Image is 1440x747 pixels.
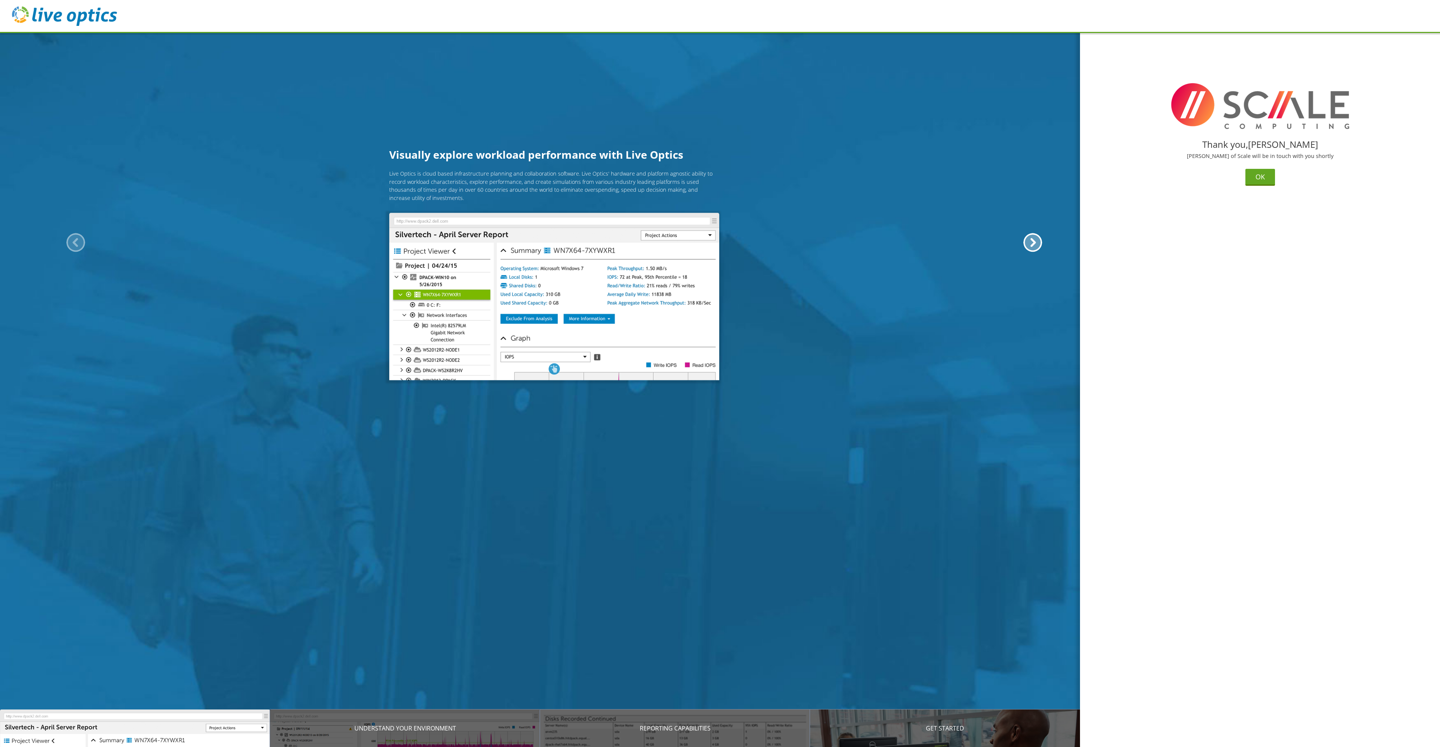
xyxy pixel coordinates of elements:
h1: Visually explore workload performance with Live Optics [389,147,719,162]
p: Live Optics is cloud based infrastructure planning and collaboration software. Live Optics' hardw... [389,170,719,202]
img: Introducing Live Optics [389,213,719,380]
p: Reporting Capabilities [540,724,810,733]
h2: Thank you, [1086,140,1434,149]
img: live_optics_svg.svg [12,6,117,26]
span: [PERSON_NAME] [1248,138,1318,150]
button: OK [1245,169,1275,186]
p: Get Started [810,724,1080,733]
p: [PERSON_NAME] of Scale will be in touch with you shortly [1086,153,1434,159]
img: I8TqFF2VWMAAAAASUVORK5CYII= [1162,79,1357,133]
p: Understand your environment [270,724,540,733]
